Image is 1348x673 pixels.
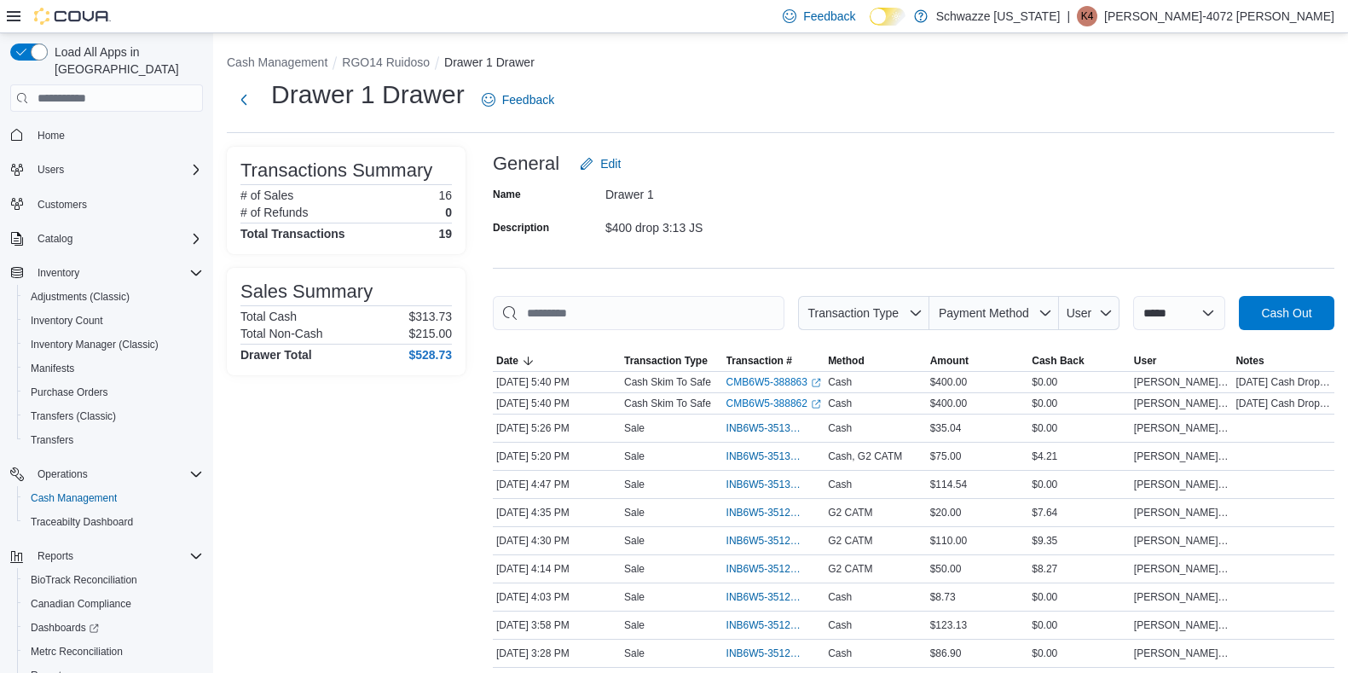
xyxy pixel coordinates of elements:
button: Home [3,122,210,147]
span: Traceabilty Dashboard [31,515,133,529]
h4: Total Transactions [240,227,345,241]
button: Metrc Reconciliation [17,640,210,664]
span: Method [828,354,865,368]
span: Inventory Count [24,310,203,331]
h6: Total Non-Cash [240,327,323,340]
h3: Sales Summary [240,281,373,302]
span: Inventory [31,263,203,283]
span: INB6W5-3512835 [726,590,805,604]
h4: $528.73 [408,348,452,362]
button: Catalog [3,227,210,251]
span: Edit [600,155,621,172]
span: Customers [31,194,203,215]
span: $8.73 [930,590,956,604]
button: Transfers [17,428,210,452]
span: [PERSON_NAME]-3735 Chance [1134,534,1229,548]
p: $313.73 [408,310,452,323]
span: $20.00 [930,506,962,519]
span: Cash [828,397,852,410]
span: [PERSON_NAME]-3735 Chance [1134,478,1229,491]
span: Transfers [24,430,203,450]
p: Sale [624,506,645,519]
svg: External link [811,399,821,409]
span: Operations [38,467,88,481]
p: 0 [445,206,452,219]
div: [DATE] 5:40 PM [493,372,621,392]
button: Customers [3,192,210,217]
span: Metrc Reconciliation [24,641,203,662]
button: Adjustments (Classic) [17,285,210,309]
button: User [1059,296,1119,330]
span: Notes [1235,354,1264,368]
h6: Total Cash [240,310,297,323]
button: Inventory [31,263,86,283]
span: Cash [828,478,852,491]
button: INB6W5-3513139 [726,446,822,467]
div: $400 drop 3:13 JS [605,214,834,235]
button: Traceabilty Dashboard [17,510,210,534]
img: Cova [34,8,111,25]
span: [PERSON_NAME]-3735 Chance [1134,590,1229,604]
p: Cash Skim To Safe [624,397,711,410]
div: [DATE] 4:30 PM [493,531,621,551]
div: Karen-4072 Collazo [1077,6,1097,26]
span: Canadian Compliance [24,594,203,614]
a: Manifests [24,358,81,379]
span: Cash [828,421,852,435]
span: Users [31,160,203,180]
div: [DATE] 3:58 PM [493,615,621,635]
h1: Drawer 1 Drawer [271,78,465,112]
span: Home [31,124,203,145]
button: Transaction Type [621,351,723,371]
span: Transaction Type [624,354,708,368]
span: Transfers [31,433,73,447]
button: Date [493,351,621,371]
div: $0.00 [1028,418,1131,438]
button: Inventory Manager (Classic) [17,333,210,357]
span: Manifests [24,358,203,379]
p: Schwazze [US_STATE] [936,6,1061,26]
a: Inventory Count [24,310,110,331]
span: [DATE] Cash Drop $400 kc 4:39 [1235,397,1331,410]
span: Transfers (Classic) [24,406,203,426]
input: This is a search bar. As you type, the results lower in the page will automatically filter. [493,296,784,330]
div: [DATE] 5:40 PM [493,393,621,414]
h3: Transactions Summary [240,160,432,181]
span: G2 CATM [828,506,872,519]
h6: # of Sales [240,189,293,202]
div: Drawer 1 [605,181,834,201]
span: G2 CATM [828,562,872,576]
nav: An example of EuiBreadcrumbs [227,54,1334,74]
div: [DATE] 3:28 PM [493,643,621,664]
span: [PERSON_NAME]-4072 [PERSON_NAME] [1134,375,1229,389]
span: Dashboards [31,621,99,635]
div: $8.27 [1028,559,1131,579]
button: INB6W5-3512818 [726,615,822,635]
span: $400.00 [930,397,967,410]
a: Transfers (Classic) [24,406,123,426]
span: User [1134,354,1157,368]
label: Name [493,188,521,201]
span: Transfers (Classic) [31,409,116,423]
span: Feedback [803,8,855,25]
button: Payment Method [929,296,1059,330]
p: $215.00 [408,327,452,340]
h4: Drawer Total [240,348,312,362]
p: Sale [624,450,645,463]
button: Users [31,160,71,180]
button: Operations [31,464,95,484]
button: Inventory [3,261,210,285]
span: Catalog [31,229,203,249]
button: Cash Management [17,486,210,510]
div: $9.35 [1028,531,1131,551]
a: CMB6W5-388863External link [726,375,821,389]
button: Drawer 1 Drawer [444,55,535,69]
span: [PERSON_NAME]-3735 Chance [1134,647,1229,660]
div: $4.21 [1028,446,1131,467]
span: Catalog [38,232,72,246]
span: Canadian Compliance [31,597,131,611]
button: INB6W5-3512950 [726,502,822,523]
button: Method [824,351,927,371]
p: Sale [624,590,645,604]
button: INB6W5-3512835 [726,587,822,607]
